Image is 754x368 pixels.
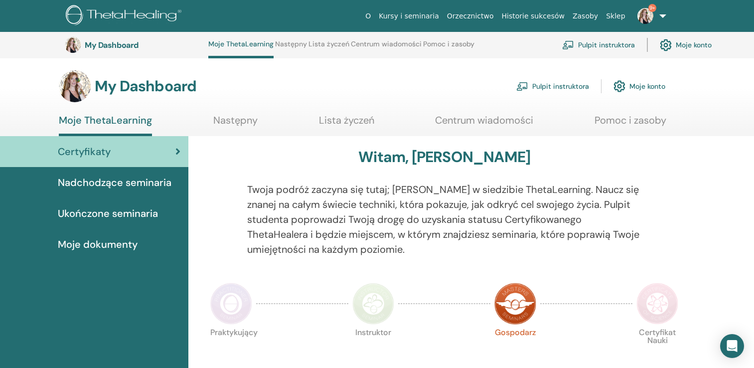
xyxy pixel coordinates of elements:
[352,283,394,325] img: Instructor
[58,175,171,190] span: Nadchodzące seminaria
[58,237,138,252] span: Moje dokumenty
[637,8,653,24] img: default.jpg
[247,182,641,257] p: Twoja podróż zaczyna się tutaj; [PERSON_NAME] w siedzibie ThetaLearning. Naucz się znanej na cały...
[613,78,625,95] img: cog.svg
[59,114,152,136] a: Moje ThetaLearning
[85,40,184,50] h3: My Dashboard
[58,206,158,221] span: Ukończone seminaria
[375,7,443,25] a: Kursy i seminaria
[58,144,111,159] span: Certyfikaty
[636,283,678,325] img: Certificate of Science
[516,75,589,97] a: Pulpit instruktora
[569,7,602,25] a: Zasoby
[443,7,498,25] a: Orzecznictwo
[351,40,422,56] a: Centrum wiadomości
[275,40,307,56] a: Następny
[720,334,744,358] div: Open Intercom Messenger
[562,34,635,56] a: Pulpit instruktora
[213,114,258,134] a: Następny
[308,40,349,56] a: Lista życzeń
[660,36,672,53] img: cog.svg
[361,7,375,25] a: O
[59,70,91,102] img: default.jpg
[613,75,665,97] a: Moje konto
[210,283,252,325] img: Practitioner
[516,82,528,91] img: chalkboard-teacher.svg
[562,40,574,49] img: chalkboard-teacher.svg
[595,114,666,134] a: Pomoc i zasoby
[319,114,374,134] a: Lista życzeń
[435,114,533,134] a: Centrum wiadomości
[423,40,474,56] a: Pomoc i zasoby
[95,77,196,95] h3: My Dashboard
[65,37,81,53] img: default.jpg
[498,7,569,25] a: Historie sukcesów
[66,5,185,27] img: logo.png
[660,34,712,56] a: Moje konto
[358,148,530,166] h3: Witam, [PERSON_NAME]
[648,4,656,12] span: 9+
[602,7,629,25] a: Sklep
[494,283,536,325] img: Master
[208,40,274,58] a: Moje ThetaLearning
